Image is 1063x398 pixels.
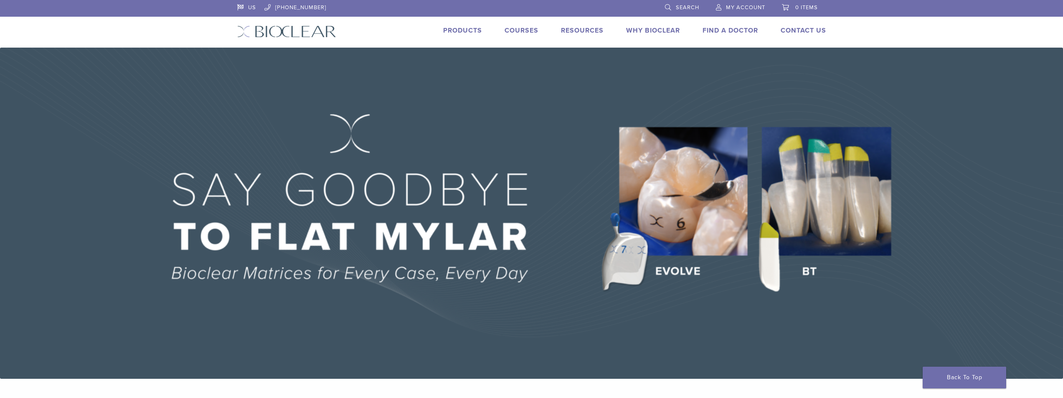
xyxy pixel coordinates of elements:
[795,4,818,11] span: 0 items
[505,26,538,35] a: Courses
[676,4,699,11] span: Search
[703,26,758,35] a: Find A Doctor
[726,4,765,11] span: My Account
[237,25,336,38] img: Bioclear
[626,26,680,35] a: Why Bioclear
[561,26,604,35] a: Resources
[443,26,482,35] a: Products
[923,367,1006,388] a: Back To Top
[781,26,826,35] a: Contact Us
